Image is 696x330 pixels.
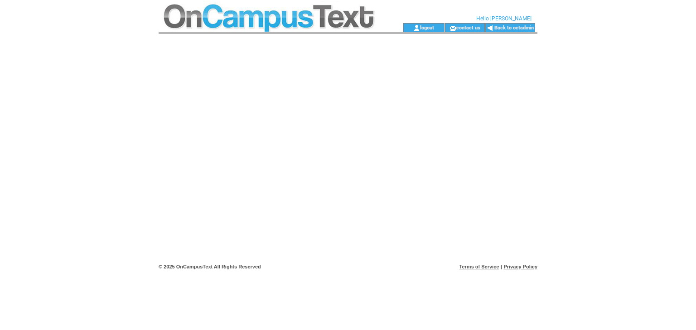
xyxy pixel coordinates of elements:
[459,264,499,269] a: Terms of Service
[159,264,261,269] span: © 2025 OnCampusText All Rights Reserved
[476,15,532,22] span: Hello [PERSON_NAME]
[503,264,537,269] a: Privacy Policy
[487,24,493,32] img: backArrow.gif
[501,264,502,269] span: |
[456,24,480,30] a: contact us
[413,24,420,32] img: account_icon.gif
[494,25,534,31] a: Back to octadmin
[420,24,434,30] a: logout
[449,24,456,32] img: contact_us_icon.gif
